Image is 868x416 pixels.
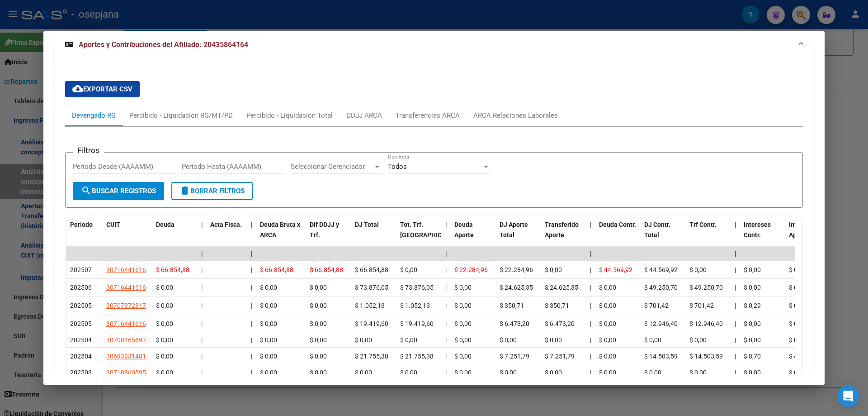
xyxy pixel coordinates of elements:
span: $ 0,00 [644,336,661,344]
span: Tot. Trf. [GEOGRAPHIC_DATA] [400,221,462,239]
span: | [590,320,591,327]
span: $ 66.854,88 [355,266,388,273]
span: $ 0,00 [454,302,472,309]
span: $ 73.876,05 [355,284,388,291]
span: $ 21.755,38 [400,353,434,360]
span: Exportar CSV [72,85,132,93]
span: $ 0,00 [744,266,761,273]
span: $ 0,00 [599,336,616,344]
button: Borrar Filtros [171,182,253,200]
span: $ 14.503,59 [644,353,678,360]
span: | [590,221,592,228]
span: | [735,302,736,309]
span: $ 7.251,79 [545,353,575,360]
span: Deuda [156,221,175,228]
span: 30710860595 [106,369,146,376]
span: | [251,266,252,273]
div: ARCA Relaciones Laborales [473,110,558,120]
span: Todos [388,163,407,171]
span: $ 12.946,40 [689,320,723,327]
span: $ 66.854,88 [260,266,293,273]
span: $ 0,00 [260,284,277,291]
span: 30708465697 [106,336,146,344]
span: | [201,266,203,273]
span: 30707872817 [106,302,146,309]
span: CUIT [106,221,120,228]
span: $ 0,00 [744,320,761,327]
span: | [445,320,447,327]
span: | [445,284,447,291]
span: Deuda Aporte [454,221,474,239]
span: | [590,266,591,273]
datatable-header-cell: DJ Total [351,215,396,255]
span: 202507 [70,266,92,273]
datatable-header-cell: Deuda Bruta x ARCA [256,215,306,255]
span: | [590,336,591,344]
span: $ 0,00 [689,266,707,273]
span: Intereses Contr. [744,221,771,239]
datatable-header-cell: | [586,215,595,255]
span: | [590,250,592,257]
span: $ 0,00 [355,336,372,344]
span: | [445,221,447,228]
span: $ 24.625,35 [545,284,578,291]
span: | [735,353,736,360]
span: $ 0,00 [789,284,806,291]
span: | [251,250,253,257]
span: $ 0,00 [400,266,417,273]
datatable-header-cell: Trf Contr. [686,215,731,255]
span: Aportes y Contribuciones del Afiliado: 20435864164 [79,40,248,49]
span: | [201,250,203,257]
span: $ 1.052,13 [355,302,385,309]
span: 30716441616 [106,320,146,327]
span: $ 0,00 [789,369,806,376]
button: Exportar CSV [65,81,140,97]
span: $ 0,00 [260,369,277,376]
span: $ 0,00 [744,284,761,291]
span: | [445,336,447,344]
span: $ 44.569,92 [644,266,678,273]
span: | [445,353,447,360]
span: $ 0,00 [310,302,327,309]
span: $ 0,00 [355,369,372,376]
span: $ 0,00 [260,302,277,309]
span: Acta Fisca. [210,221,242,228]
span: $ 66.854,88 [156,266,189,273]
span: 202503 [70,369,92,376]
datatable-header-cell: Intereses Aporte [785,215,830,255]
span: | [251,336,252,344]
span: | [251,221,253,228]
span: $ 0,00 [156,353,173,360]
span: $ 4,19 [789,353,806,360]
span: $ 19.419,60 [355,320,388,327]
h3: Filtros [73,145,104,155]
span: $ 0,00 [599,302,616,309]
span: $ 0,00 [744,336,761,344]
span: | [735,336,736,344]
span: $ 7.251,79 [500,353,529,360]
span: | [735,250,736,257]
span: | [445,250,447,257]
span: $ 1.052,13 [400,302,430,309]
span: $ 0,00 [260,353,277,360]
span: | [445,266,447,273]
datatable-header-cell: Período [66,215,103,255]
span: $ 0,00 [545,369,562,376]
span: $ 0,00 [310,284,327,291]
span: | [251,284,252,291]
span: 202505 [70,302,92,309]
span: $ 350,71 [500,302,524,309]
span: | [251,302,252,309]
span: 30716441616 [106,284,146,291]
datatable-header-cell: | [442,215,451,255]
datatable-header-cell: Tot. Trf. Bruto [396,215,442,255]
span: | [201,284,203,291]
span: $ 0,15 [789,302,806,309]
div: Devengado RG [72,110,116,120]
span: 30716441616 [106,266,146,273]
div: Transferencias ARCA [396,110,460,120]
span: | [201,369,203,376]
span: $ 0,00 [644,369,661,376]
span: $ 0,00 [156,320,173,327]
span: $ 22.284,96 [500,266,533,273]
